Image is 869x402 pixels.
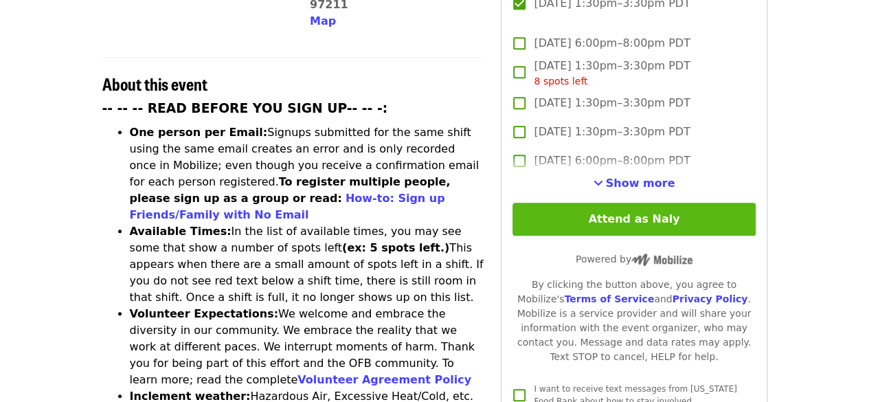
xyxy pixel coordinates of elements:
li: Signups submitted for the same shift using the same email creates an error and is only recorded o... [130,124,485,223]
span: 8 spots left [534,76,587,87]
span: [DATE] 1:30pm–3:30pm PDT [534,124,690,140]
strong: (ex: 5 spots left.) [342,241,449,254]
div: By clicking the button above, you agree to Mobilize's and . Mobilize is a service provider and wi... [512,278,755,364]
strong: To register multiple people, please sign up as a group or read: [130,175,451,205]
a: Terms of Service [564,293,654,304]
button: Map [310,13,336,30]
span: [DATE] 6:00pm–8:00pm PDT [534,153,690,169]
a: Volunteer Agreement Policy [297,373,471,386]
li: In the list of available times, you may see some that show a number of spots left This appears wh... [130,223,485,306]
span: [DATE] 6:00pm–8:00pm PDT [534,35,690,52]
button: See more timeslots [594,175,675,192]
span: [DATE] 1:30pm–3:30pm PDT [534,58,690,89]
span: [DATE] 1:30pm–3:30pm PDT [534,95,690,111]
a: Privacy Policy [672,293,747,304]
li: We welcome and embrace the diversity in our community. We embrace the reality that we work at dif... [130,306,485,388]
a: How-to: Sign up Friends/Family with No Email [130,192,445,221]
span: Show more [606,177,675,190]
span: Map [310,14,336,27]
span: About this event [102,71,207,96]
strong: Available Times: [130,225,232,238]
img: Powered by Mobilize [631,254,692,266]
strong: -- -- -- READ BEFORE YOU SIGN UP-- -- -: [102,101,388,115]
button: Attend as Naly [512,203,755,236]
strong: Volunteer Expectations: [130,307,279,320]
strong: One person per Email: [130,126,268,139]
span: Powered by [576,254,692,265]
